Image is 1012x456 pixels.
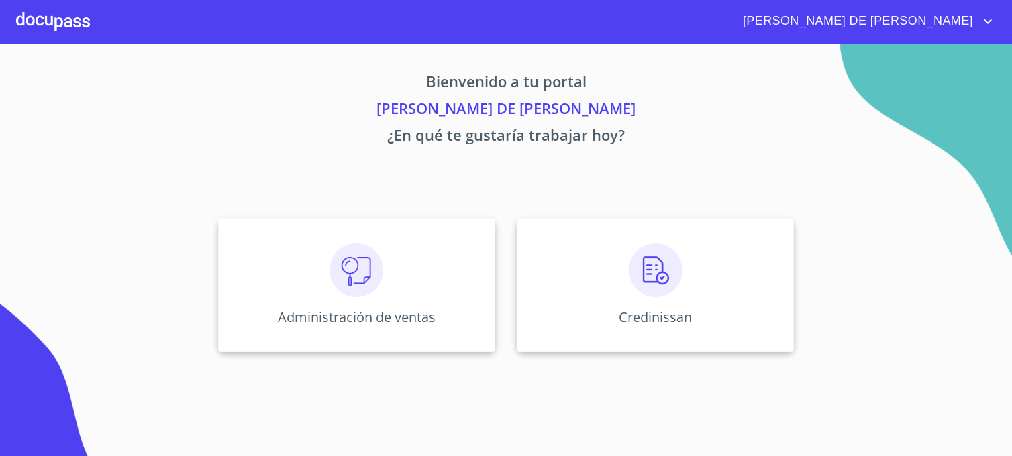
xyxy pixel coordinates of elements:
[619,308,692,326] p: Credinissan
[93,97,919,124] p: [PERSON_NAME] DE [PERSON_NAME]
[733,11,996,32] button: account of current user
[93,70,919,97] p: Bienvenido a tu portal
[330,243,383,297] img: consulta.png
[629,243,682,297] img: verificacion.png
[733,11,980,32] span: [PERSON_NAME] DE [PERSON_NAME]
[278,308,436,326] p: Administración de ventas
[93,124,919,151] p: ¿En qué te gustaría trabajar hoy?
